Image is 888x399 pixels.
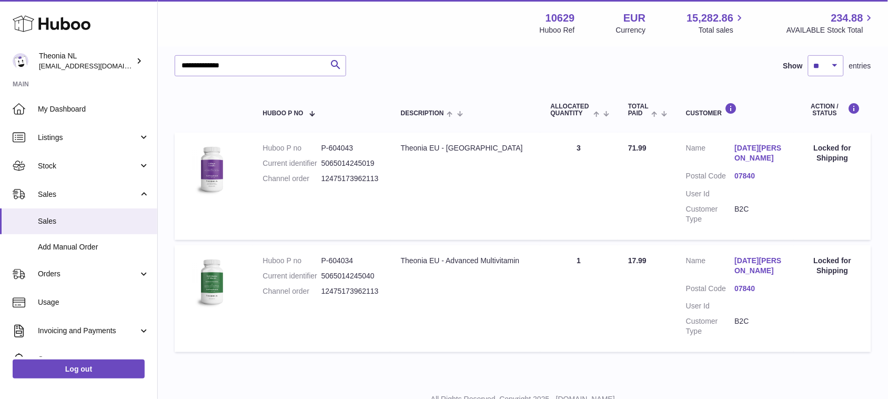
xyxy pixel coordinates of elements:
dt: User Id [686,189,734,199]
dt: Postal Code [686,284,734,296]
span: Usage [38,297,149,307]
a: [DATE][PERSON_NAME] [735,143,783,163]
span: ALLOCATED Quantity [551,103,591,117]
img: 106291725893172.jpg [185,143,238,196]
div: Theonia EU - Advanced Multivitamin [401,256,530,266]
dt: Postal Code [686,171,734,184]
dt: User Id [686,301,734,311]
span: entries [849,61,871,71]
dd: 12475173962113 [321,174,380,184]
div: Currency [616,25,646,35]
span: Total paid [628,103,649,117]
dt: Huboo P no [263,143,321,153]
span: Invoicing and Payments [38,326,138,336]
div: Huboo Ref [540,25,575,35]
div: Action / Status [804,103,861,117]
span: Total sales [699,25,745,35]
span: My Dashboard [38,104,149,114]
span: Huboo P no [263,110,304,117]
dd: B2C [735,204,783,224]
a: Log out [13,360,145,378]
div: Locked for Shipping [804,143,861,163]
dd: P-604043 [321,143,380,153]
span: 71.99 [628,144,647,152]
dt: Current identifier [263,158,321,168]
span: Stock [38,161,138,171]
td: 3 [540,133,618,240]
span: Description [401,110,444,117]
span: Listings [38,133,138,143]
img: info@wholesomegoods.eu [13,53,28,69]
span: 234.88 [831,11,863,25]
span: Orders [38,269,138,279]
a: 07840 [735,171,783,181]
dt: Current identifier [263,271,321,281]
a: 15,282.86 Total sales [687,11,745,35]
span: Cases [38,354,149,364]
td: 1 [540,245,618,352]
label: Show [783,61,803,71]
dd: 12475173962113 [321,286,380,296]
a: 234.88 AVAILABLE Stock Total [786,11,875,35]
span: [EMAIL_ADDRESS][DOMAIN_NAME] [39,62,155,70]
a: [DATE][PERSON_NAME] [735,256,783,276]
dd: P-604034 [321,256,380,266]
dt: Channel order [263,286,321,296]
strong: EUR [623,11,645,25]
span: Sales [38,189,138,200]
dd: 5065014245019 [321,158,380,168]
div: Locked for Shipping [804,256,861,276]
div: Customer [686,103,783,117]
dt: Name [686,143,734,166]
div: Theonia NL [39,51,134,71]
dd: B2C [735,316,783,336]
a: 07840 [735,284,783,294]
dt: Customer Type [686,316,734,336]
div: Theonia EU - [GEOGRAPHIC_DATA] [401,143,530,153]
dt: Customer Type [686,204,734,224]
dt: Name [686,256,734,278]
strong: 10629 [546,11,575,25]
span: Add Manual Order [38,242,149,252]
span: 17.99 [628,256,647,265]
span: AVAILABLE Stock Total [786,25,875,35]
span: Sales [38,216,149,226]
dt: Channel order [263,174,321,184]
dt: Huboo P no [263,256,321,266]
dd: 5065014245040 [321,271,380,281]
span: 15,282.86 [687,11,733,25]
img: 106291725893241.jpg [185,256,238,308]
